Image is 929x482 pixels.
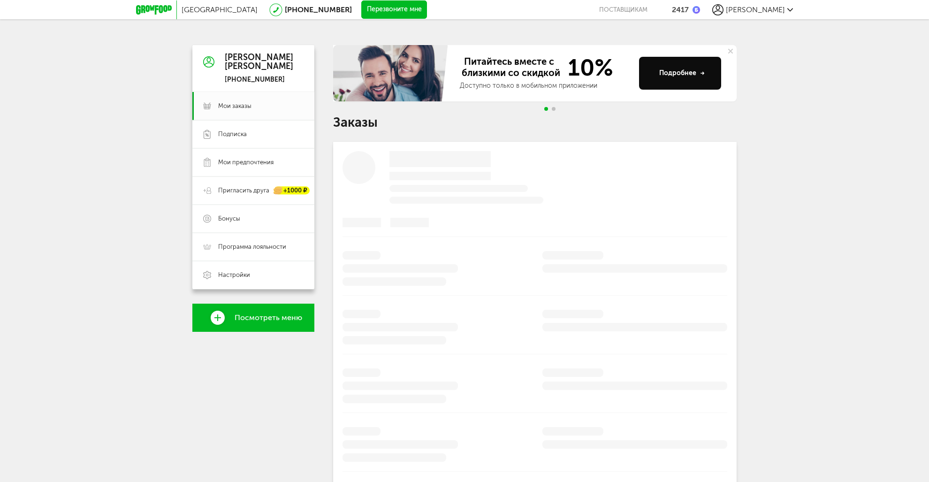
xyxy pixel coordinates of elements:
div: +1000 ₽ [274,187,310,195]
span: Мои заказы [218,102,251,110]
a: Мои предпочтения [192,148,314,176]
div: 2417 [672,5,689,14]
span: Go to slide 1 [544,107,548,111]
button: Подробнее [639,57,721,90]
span: [GEOGRAPHIC_DATA] [182,5,258,14]
span: Подписка [218,130,247,138]
span: Пригласить друга [218,186,269,195]
span: [PERSON_NAME] [726,5,785,14]
span: Настройки [218,271,250,279]
img: family-banner.579af9d.jpg [333,45,450,101]
span: Мои предпочтения [218,158,274,167]
a: Посмотреть меню [192,304,314,332]
a: [PHONE_NUMBER] [285,5,352,14]
a: Программа лояльности [192,233,314,261]
span: 10% [562,56,613,79]
span: Программа лояльности [218,243,286,251]
div: Доступно только в мобильном приложении [460,81,632,91]
a: Мои заказы [192,92,314,120]
span: Бонусы [218,214,240,223]
div: [PERSON_NAME] [PERSON_NAME] [225,53,293,72]
a: Подписка [192,120,314,148]
div: Подробнее [659,69,705,78]
a: Бонусы [192,205,314,233]
span: Питайтесь вместе с близкими со скидкой [460,56,562,79]
h1: Заказы [333,116,737,129]
span: Go to slide 2 [552,107,556,111]
img: bonus_b.cdccf46.png [693,6,700,14]
a: Пригласить друга +1000 ₽ [192,176,314,205]
span: Посмотреть меню [235,314,302,322]
div: [PHONE_NUMBER] [225,76,293,84]
a: Настройки [192,261,314,289]
button: Перезвоните мне [361,0,427,19]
